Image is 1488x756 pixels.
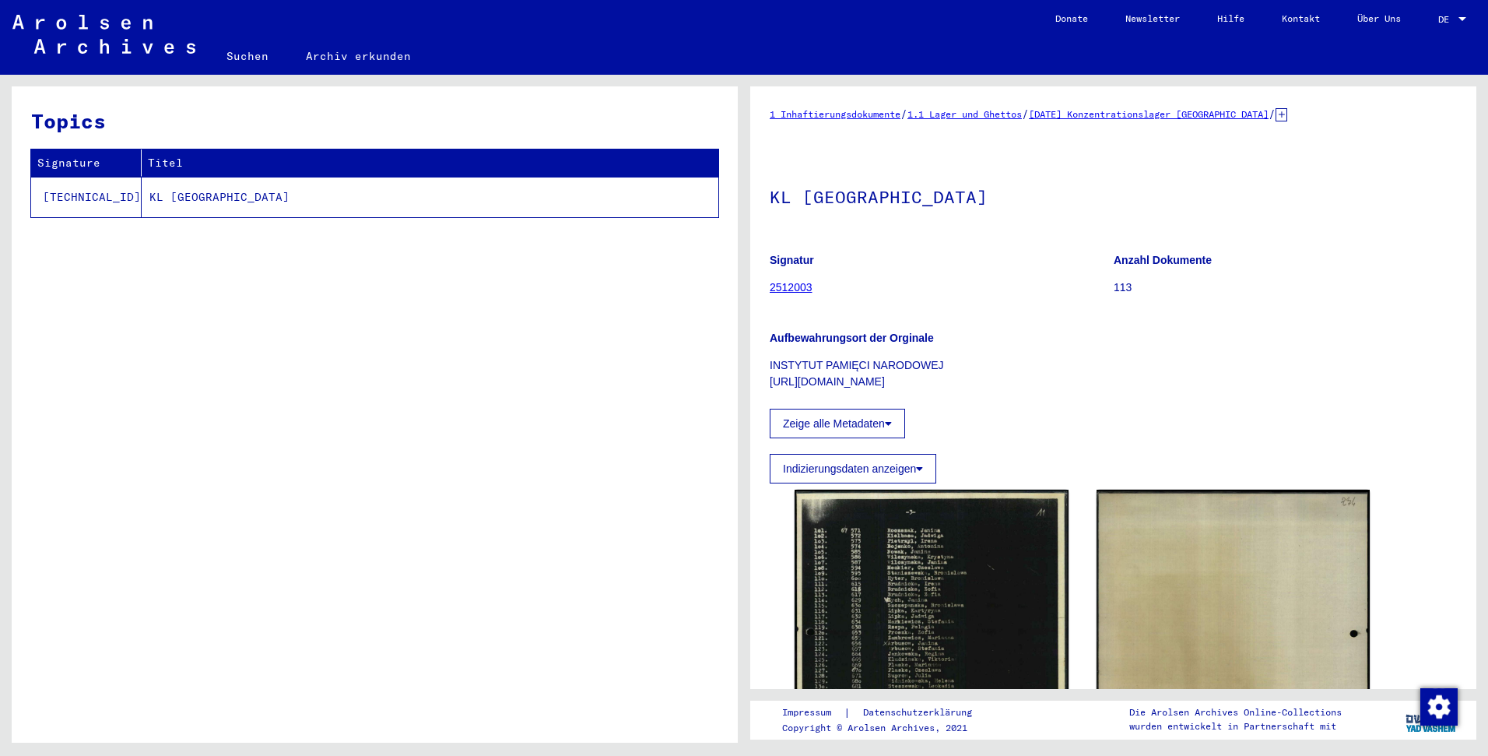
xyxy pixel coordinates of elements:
td: [TECHNICAL_ID] [31,177,142,217]
th: Titel [142,149,718,177]
a: Impressum [782,705,844,721]
a: 1.1 Lager und Ghettos [907,108,1022,120]
a: [DATE] Konzentrationslager [GEOGRAPHIC_DATA] [1029,108,1269,120]
img: Zustimmung ändern [1420,688,1458,726]
a: 1 Inhaftierungsdokumente [770,108,900,120]
p: INSTYTUT PAMIĘCI NARODOWEJ [URL][DOMAIN_NAME] [770,357,1457,390]
button: Indizierungsdaten anzeigen [770,454,936,483]
th: Signature [31,149,142,177]
h1: KL [GEOGRAPHIC_DATA] [770,161,1457,230]
img: yv_logo.png [1402,700,1461,739]
b: Aufbewahrungsort der Orginale [770,332,934,344]
a: 2512003 [770,281,812,294]
a: Suchen [208,37,287,75]
span: / [1269,107,1276,121]
a: Archiv erkunden [287,37,430,75]
p: Copyright © Arolsen Archives, 2021 [782,721,991,735]
span: / [1022,107,1029,121]
h3: Topics [31,106,718,136]
p: wurden entwickelt in Partnerschaft mit [1129,719,1342,733]
button: Zeige alle Metadaten [770,409,905,438]
span: / [900,107,907,121]
b: Anzahl Dokumente [1114,254,1212,266]
p: 113 [1114,280,1457,296]
a: Datenschutzerklärung [851,705,991,721]
img: Arolsen_neg.svg [12,15,195,54]
div: | [782,705,991,721]
b: Signatur [770,254,814,266]
p: Die Arolsen Archives Online-Collections [1129,705,1342,719]
td: KL [GEOGRAPHIC_DATA] [142,177,718,217]
span: DE [1438,14,1455,25]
